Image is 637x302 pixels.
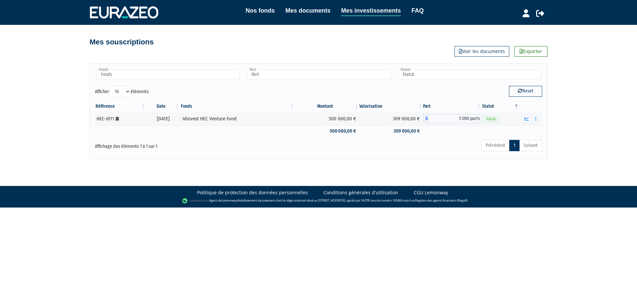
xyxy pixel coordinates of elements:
[285,6,330,15] a: Mes documents
[411,6,424,15] a: FAQ
[146,101,180,112] th: Date: activer pour trier la colonne par ordre croissant
[455,46,509,57] a: Voir les documents
[7,198,630,204] div: - Agent de (établissement de paiement dont le siège social est situé au [STREET_ADDRESS], agréé p...
[359,112,423,125] td: 309 000,00 €
[430,114,481,123] span: 5 000 parts
[95,86,149,97] label: Afficher éléments
[341,6,401,16] a: Mes investissements
[180,101,295,112] th: Fonds: activer pour trier la colonne par ordre croissant
[109,86,131,97] select: Afficheréléments
[415,198,467,203] a: Registre des agents financiers (Regafi)
[481,140,510,151] a: Précédent
[95,101,146,112] th: Référence : activer pour trier la colonne par ordre croissant
[182,198,208,204] img: logo-lemonway.png
[423,114,430,123] span: B
[359,125,423,137] td: 309 000,00 €
[323,189,398,196] a: Conditions générales d'utilisation
[95,139,275,150] div: Affichage des éléments 1 à 1 sur 1
[359,101,423,112] th: Valorisation: activer pour trier la colonne par ordre croissant
[90,6,158,18] img: 1732889491-logotype_eurazeo_blanc_rvb.png
[182,115,293,122] div: Idinvest HEC Venture Fund
[197,189,308,196] a: Politique de protection des données personnelles
[519,140,542,151] a: Suivant
[514,46,547,57] a: Exporter
[116,117,119,121] i: [Français] Personne morale
[295,125,359,137] td: 500 000,00 €
[149,115,178,122] div: [DATE]
[509,140,520,151] a: 1
[295,101,359,112] th: Montant: activer pour trier la colonne par ordre croissant
[423,114,481,123] div: B - Idinvest HEC Venture Fund
[414,189,448,196] a: CGU Lemonway
[484,116,498,122] span: Valide
[423,101,481,112] th: Part: activer pour trier la colonne par ordre croissant
[509,86,542,96] button: Reset
[246,6,275,15] a: Nos fonds
[295,112,359,125] td: 500 000,00 €
[222,198,237,203] a: Lemonway
[97,115,144,122] div: HEC-6111
[90,38,154,46] h4: Mes souscriptions
[481,101,519,112] th: Statut : activer pour trier la colonne par ordre d&eacute;croissant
